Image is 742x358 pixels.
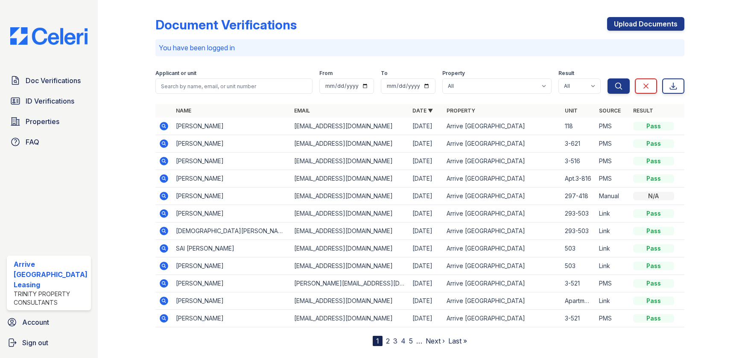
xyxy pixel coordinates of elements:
td: Link [596,222,630,240]
label: Property [442,70,465,77]
span: ID Verifications [26,96,74,106]
p: You have been logged in [159,43,681,53]
div: Arrive [GEOGRAPHIC_DATA] Leasing [14,259,88,290]
td: 3-521 [561,310,596,327]
td: PMS [596,310,630,327]
td: [DATE] [409,153,443,170]
td: Arrive [GEOGRAPHIC_DATA] [443,310,561,327]
td: PMS [596,275,630,292]
a: ID Verifications [7,92,91,110]
div: Pass [633,314,674,323]
td: 293-503 [561,222,596,240]
td: [DATE] [409,292,443,310]
div: Pass [633,122,674,130]
a: Email [294,107,310,114]
td: [DATE] [409,135,443,153]
label: From [319,70,333,77]
label: To [381,70,388,77]
td: 3-516 [561,153,596,170]
a: Name [176,107,191,114]
a: Next › [426,337,445,345]
td: Arrive [GEOGRAPHIC_DATA] [443,275,561,292]
a: 2 [386,337,390,345]
td: [PERSON_NAME][EMAIL_ADDRESS][DOMAIN_NAME] [291,275,409,292]
td: [PERSON_NAME] [172,310,291,327]
td: [PERSON_NAME] [172,118,291,135]
td: 118 [561,118,596,135]
td: [EMAIL_ADDRESS][DOMAIN_NAME] [291,153,409,170]
div: Pass [633,209,674,218]
a: Result [633,107,653,114]
div: 1 [373,336,383,346]
td: Arrive [GEOGRAPHIC_DATA] [443,188,561,205]
td: 297-418 [561,188,596,205]
a: Property [447,107,475,114]
td: [EMAIL_ADDRESS][DOMAIN_NAME] [291,240,409,257]
td: [PERSON_NAME] [172,205,291,222]
div: Pass [633,139,674,148]
a: Account [3,314,94,331]
td: [EMAIL_ADDRESS][DOMAIN_NAME] [291,310,409,327]
span: Doc Verifications [26,75,81,86]
td: Arrive [GEOGRAPHIC_DATA] [443,292,561,310]
td: Arrive [GEOGRAPHIC_DATA] [443,240,561,257]
a: 3 [393,337,397,345]
td: Arrive [GEOGRAPHIC_DATA] [443,257,561,275]
span: FAQ [26,137,39,147]
td: [EMAIL_ADDRESS][DOMAIN_NAME] [291,170,409,188]
td: Arrive [GEOGRAPHIC_DATA] [443,135,561,153]
div: Pass [633,244,674,253]
label: Applicant or unit [155,70,196,77]
td: PMS [596,153,630,170]
td: [EMAIL_ADDRESS][DOMAIN_NAME] [291,118,409,135]
div: Pass [633,297,674,305]
td: [PERSON_NAME] [172,275,291,292]
div: Document Verifications [155,17,297,32]
div: Pass [633,174,674,183]
div: Trinity Property Consultants [14,290,88,307]
td: Apartment: #3-001 [561,292,596,310]
td: SAI [PERSON_NAME] [172,240,291,257]
span: Sign out [22,338,48,348]
td: [EMAIL_ADDRESS][DOMAIN_NAME] [291,205,409,222]
td: [PERSON_NAME] [172,135,291,153]
td: 3-521 [561,275,596,292]
div: Pass [633,227,674,235]
td: 3-621 [561,135,596,153]
input: Search by name, email, or unit number [155,78,313,94]
td: PMS [596,170,630,188]
td: Arrive [GEOGRAPHIC_DATA] [443,205,561,222]
td: [EMAIL_ADDRESS][DOMAIN_NAME] [291,257,409,275]
td: [DATE] [409,118,443,135]
td: [DATE] [409,240,443,257]
td: [EMAIL_ADDRESS][DOMAIN_NAME] [291,188,409,205]
div: Pass [633,279,674,288]
td: 503 [561,257,596,275]
td: Link [596,240,630,257]
a: 4 [401,337,406,345]
td: PMS [596,135,630,153]
td: Apt.3-816 [561,170,596,188]
span: Properties [26,116,59,127]
td: [PERSON_NAME] [172,292,291,310]
a: FAQ [7,133,91,150]
div: N/A [633,192,674,200]
a: Doc Verifications [7,72,91,89]
div: Pass [633,262,674,270]
td: PMS [596,118,630,135]
img: CE_Logo_Blue-a8612792a0a2168367f1c8372b55b34899dd931a85d93a1a3d3e32e68fde9ad4.png [3,27,94,45]
td: [DATE] [409,205,443,222]
a: Source [599,107,621,114]
td: Arrive [GEOGRAPHIC_DATA] [443,118,561,135]
td: [PERSON_NAME] [172,257,291,275]
td: [DATE] [409,257,443,275]
td: [DATE] [409,275,443,292]
td: Manual [596,188,630,205]
td: Arrive [GEOGRAPHIC_DATA] [443,222,561,240]
a: Last » [448,337,467,345]
td: [EMAIL_ADDRESS][DOMAIN_NAME] [291,292,409,310]
td: [DATE] [409,222,443,240]
td: [PERSON_NAME] [172,153,291,170]
a: 5 [409,337,413,345]
td: 503 [561,240,596,257]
